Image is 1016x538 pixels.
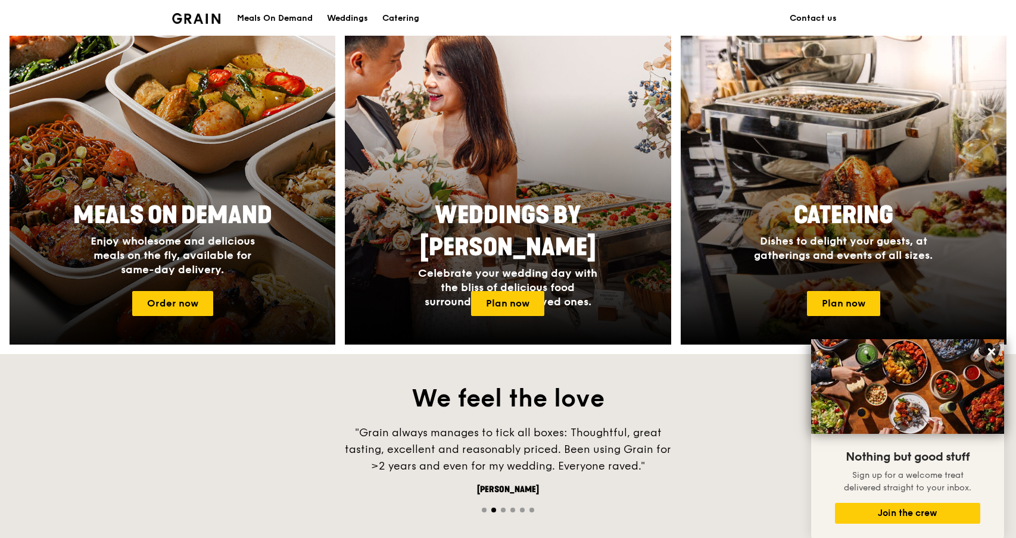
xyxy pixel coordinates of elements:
[794,201,893,230] span: Catering
[10,30,335,345] a: Meals On DemandEnjoy wholesome and delicious meals on the fly, available for same-day delivery.Or...
[835,503,980,524] button: Join the crew
[418,267,597,308] span: Celebrate your wedding day with the bliss of delicious food surrounded by your loved ones.
[327,1,368,36] div: Weddings
[482,508,487,512] span: Go to slide 1
[754,234,933,262] span: Dishes to delight your guests, at gatherings and events of all sizes.
[844,470,971,493] span: Sign up for a welcome treat delivered straight to your inbox.
[382,1,419,36] div: Catering
[510,508,515,512] span: Go to slide 4
[783,1,844,36] a: Contact us
[172,13,220,24] img: Grain
[91,234,255,276] span: Enjoy wholesome and delicious meals on the fly, available for same-day delivery.
[420,201,596,262] span: Weddings by [PERSON_NAME]
[375,1,426,36] a: Catering
[320,1,375,36] a: Weddings
[811,339,1004,434] img: DSC07876-Edit02-Large.jpeg
[237,1,313,36] div: Meals On Demand
[501,508,506,512] span: Go to slide 3
[73,201,272,230] span: Meals On Demand
[491,508,496,512] span: Go to slide 2
[681,30,1006,345] a: CateringDishes to delight your guests, at gatherings and events of all sizes.Plan now
[345,30,671,345] a: Weddings by [PERSON_NAME]Celebrate your wedding day with the bliss of delicious food surrounded b...
[329,484,687,496] div: [PERSON_NAME]
[329,424,687,474] div: "Grain always manages to tick all boxes: Thoughtful, great tasting, excellent and reasonably pric...
[529,508,534,512] span: Go to slide 6
[520,508,525,512] span: Go to slide 5
[471,291,544,316] a: Plan now
[982,342,1001,361] button: Close
[807,291,880,316] a: Plan now
[846,450,970,464] span: Nothing but good stuff
[132,291,213,316] a: Order now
